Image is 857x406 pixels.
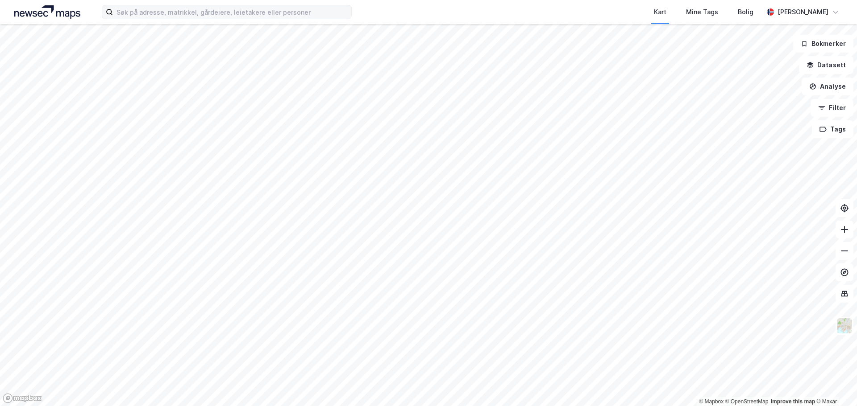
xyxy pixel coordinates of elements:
img: Z [836,317,853,334]
button: Tags [812,120,853,138]
div: Mine Tags [686,7,718,17]
button: Bokmerker [793,35,853,53]
button: Filter [811,99,853,117]
img: logo.a4113a55bc3d86da70a041830d287a7e.svg [14,5,80,19]
button: Datasett [799,56,853,74]
div: Kart [654,7,666,17]
a: Mapbox [699,398,724,405]
iframe: Chat Widget [812,363,857,406]
input: Søk på adresse, matrikkel, gårdeiere, leietakere eller personer [113,5,351,19]
button: Analyse [802,78,853,95]
a: Improve this map [771,398,815,405]
div: Bolig [738,7,753,17]
a: OpenStreetMap [725,398,769,405]
div: [PERSON_NAME] [778,7,828,17]
a: Mapbox homepage [3,393,42,403]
